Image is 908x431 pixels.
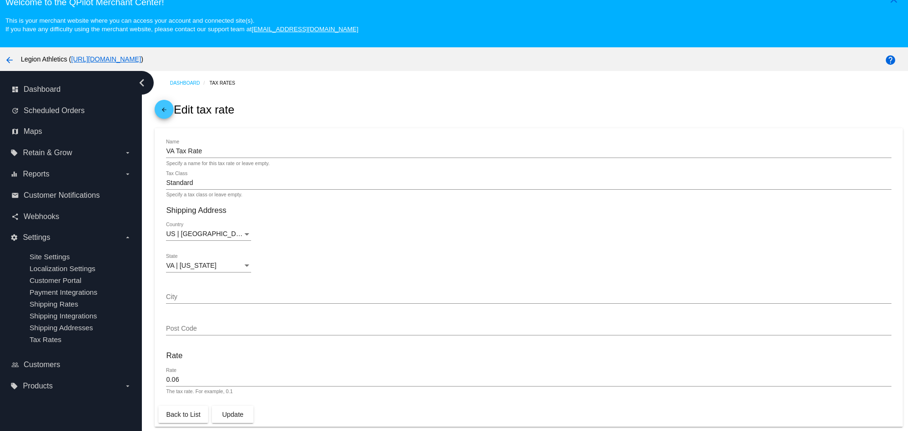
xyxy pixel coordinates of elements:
span: Retain & Grow [23,149,72,157]
a: update Scheduled Orders [11,103,131,118]
div: The tax rate. For example, 0.1 [166,389,233,395]
a: Shipping Addresses [29,324,93,332]
i: map [11,128,19,135]
a: Tax Rates [210,76,244,90]
i: share [11,213,19,220]
span: Maps [24,127,42,136]
a: Payment Integrations [29,288,97,296]
i: update [11,107,19,114]
i: arrow_drop_down [124,382,131,390]
i: dashboard [11,86,19,93]
mat-select: State [166,262,251,270]
span: VA | [US_STATE] [166,262,216,269]
mat-icon: arrow_back [158,106,170,118]
a: dashboard Dashboard [11,82,131,97]
span: Customers [24,361,60,369]
a: Shipping Rates [29,300,78,308]
i: settings [10,234,18,241]
h2: Edit tax rate [155,100,902,119]
span: Scheduled Orders [24,106,85,115]
span: Update [222,411,244,418]
input: City [166,293,891,301]
a: Customer Portal [29,276,81,284]
input: Name [166,148,891,155]
button: Update [212,406,253,423]
a: [EMAIL_ADDRESS][DOMAIN_NAME] [252,26,358,33]
i: local_offer [10,382,18,390]
h3: Shipping Address [166,206,891,215]
div: Specify a name for this tax rate or leave empty. [166,161,270,167]
a: email Customer Notifications [11,188,131,203]
a: people_outline Customers [11,357,131,372]
input: Post Code [166,325,891,333]
div: Specify a tax class or leave empty. [166,192,242,198]
i: chevron_left [134,75,149,90]
small: This is your merchant website where you can access your account and connected site(s). If you hav... [5,17,358,33]
a: [URL][DOMAIN_NAME] [71,55,141,63]
a: share Webhooks [11,209,131,224]
i: email [11,192,19,199]
span: Products [23,382,52,390]
mat-icon: help [885,54,896,66]
span: Legion Athletics ( ) [21,55,143,63]
i: arrow_drop_down [124,234,131,241]
span: Dashboard [24,85,61,94]
i: local_offer [10,149,18,157]
a: Tax Rates [29,335,61,343]
a: Shipping Integrations [29,312,97,320]
span: Webhooks [24,212,59,221]
mat-icon: arrow_back [4,54,15,66]
i: arrow_drop_down [124,170,131,178]
input: Tax Class [166,179,891,187]
span: Settings [23,233,50,242]
h3: Rate [166,351,891,360]
span: Customer Notifications [24,191,100,200]
i: people_outline [11,361,19,369]
mat-select: Country [166,230,251,238]
i: arrow_drop_down [124,149,131,157]
input: Rate [166,376,891,384]
span: US | [GEOGRAPHIC_DATA] [166,230,250,237]
i: equalizer [10,170,18,178]
a: Dashboard [170,76,210,90]
a: map Maps [11,124,131,139]
button: Back to List [158,406,208,423]
a: Localization Settings [29,264,95,273]
span: Reports [23,170,49,178]
span: Back to List [166,411,200,418]
a: Site Settings [29,253,70,261]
